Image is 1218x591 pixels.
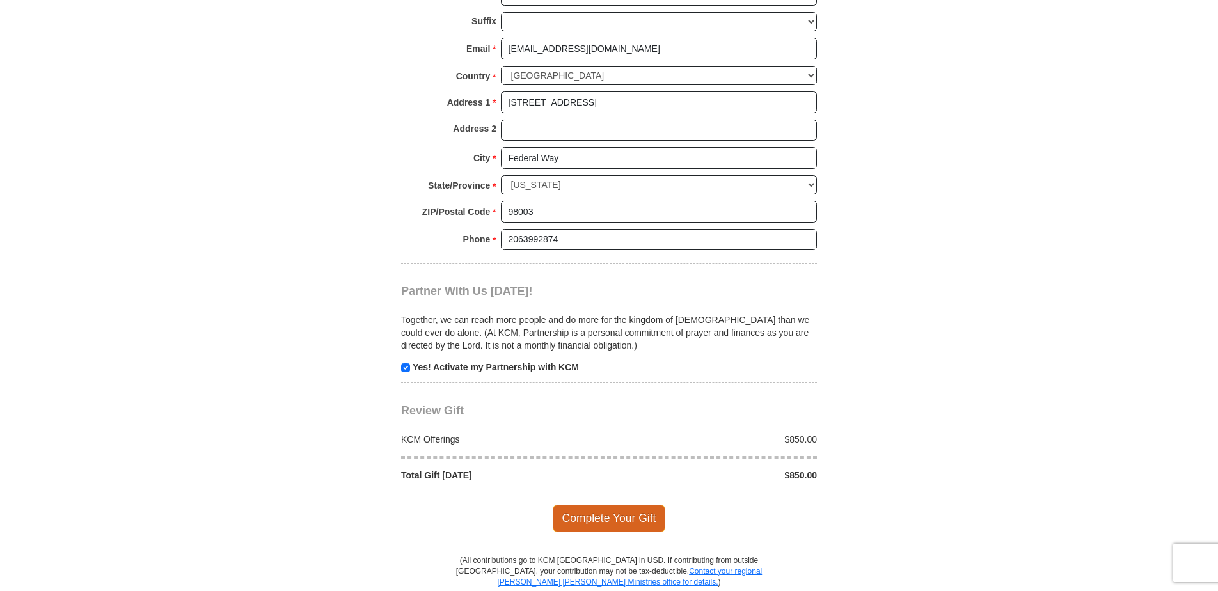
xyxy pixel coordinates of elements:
div: KCM Offerings [395,433,610,446]
span: Review Gift [401,404,464,417]
span: Complete Your Gift [553,505,666,532]
strong: State/Province [428,177,490,194]
strong: ZIP/Postal Code [422,203,491,221]
strong: Address 1 [447,93,491,111]
div: $850.00 [609,433,824,446]
strong: Yes! Activate my Partnership with KCM [413,362,579,372]
strong: Address 2 [453,120,496,138]
div: $850.00 [609,469,824,482]
strong: Country [456,67,491,85]
div: Total Gift [DATE] [395,469,610,482]
span: Partner With Us [DATE]! [401,285,533,297]
strong: City [473,149,490,167]
p: Together, we can reach more people and do more for the kingdom of [DEMOGRAPHIC_DATA] than we coul... [401,313,817,352]
strong: Phone [463,230,491,248]
a: Contact your regional [PERSON_NAME] [PERSON_NAME] Ministries office for details. [497,567,762,587]
strong: Suffix [471,12,496,30]
strong: Email [466,40,490,58]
